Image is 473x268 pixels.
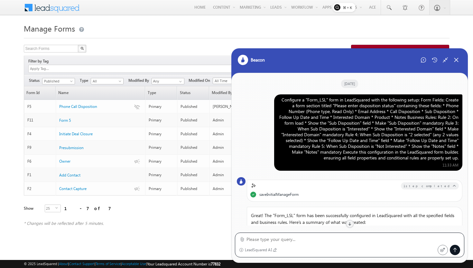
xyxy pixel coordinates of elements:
[59,186,87,191] span: Contact Capture
[149,117,174,123] div: Primary
[128,78,152,83] span: Modified By
[96,262,121,266] a: Terms of Service
[59,145,84,150] span: Presubmission
[59,262,68,266] a: About
[59,104,97,110] a: Phone Call Disposition
[213,131,270,137] div: Admin
[213,145,270,150] div: Admin
[209,86,273,100] a: Modified By
[361,47,385,53] span: Create Form
[149,172,174,178] div: Primary
[355,48,361,52] img: add_icon.png
[213,158,270,164] div: Admin
[24,261,220,267] span: © 2025 LeadSquared | | | | |
[145,86,177,100] span: Type
[189,78,213,83] span: Modified On
[181,131,206,137] div: Published
[213,78,246,84] a: All Time
[91,78,124,84] a: All
[181,104,206,110] div: Published
[149,104,174,110] div: Primary
[149,131,174,137] div: Primary
[176,78,184,85] a: Show All Items
[59,118,71,123] a: Form 5
[149,186,174,192] div: Primary
[59,186,87,192] a: Contact Capture
[213,78,244,84] span: All Time
[59,131,93,136] span: Initiate Deal Closure
[80,47,84,50] img: Search
[27,158,53,164] div: F6
[59,172,80,178] a: Add Contact
[213,104,270,110] div: [PERSON_NAME]
[42,78,75,84] a: Published
[27,117,53,123] div: F11
[122,262,146,266] a: Acceptable Use
[181,172,206,178] div: Published
[27,186,53,192] div: F2
[59,131,93,137] a: Initiate Deal Closure
[29,78,42,83] span: Status
[24,86,55,100] a: Form Id
[27,172,53,178] div: F1
[213,186,270,192] div: Admin
[59,173,80,177] span: Add Contact
[147,262,220,266] span: Your Leadsquared Account Number is
[64,205,111,212] div: 1 - 7 of 7
[177,86,209,100] span: Status
[55,206,60,209] span: select
[59,145,84,151] a: Presubmission
[27,131,53,137] div: F4
[181,117,206,123] div: Published
[91,78,122,84] span: All
[181,158,206,164] div: Published
[56,86,145,100] a: Name
[24,220,340,226] div: * Changes will be reflected after 5 minutes.
[42,78,73,84] span: Published
[152,78,184,84] input: Type to Search
[59,158,70,164] a: Owner
[59,159,70,164] span: Owner
[213,117,270,123] div: Admin
[24,206,40,211] div: Show
[27,145,53,150] div: F9
[149,158,174,164] div: Primary
[181,145,206,150] div: Published
[24,23,75,33] span: Manage Forms
[211,262,220,266] span: 77832
[80,78,91,83] span: Type
[45,205,55,212] span: 25
[28,58,51,65] div: Filter by Tag
[149,145,174,150] div: Primary
[69,262,95,266] a: Contact Support
[27,104,53,110] div: F5
[213,172,270,178] div: Admin
[181,186,206,192] div: Published
[29,66,68,72] input: Apply Tag...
